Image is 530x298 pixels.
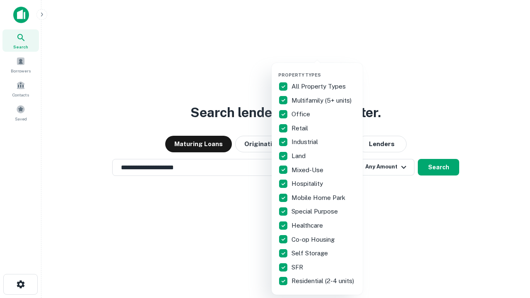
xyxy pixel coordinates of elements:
p: Mobile Home Park [291,193,347,203]
p: Residential (2-4 units) [291,276,356,286]
p: All Property Types [291,82,347,91]
iframe: Chat Widget [489,232,530,272]
p: Healthcare [291,221,325,231]
p: Self Storage [291,248,330,258]
p: Multifamily (5+ units) [291,96,353,106]
p: Hospitality [291,179,325,189]
p: Industrial [291,137,320,147]
p: Mixed-Use [291,165,325,175]
p: Co-op Housing [291,235,336,245]
p: Retail [291,123,310,133]
p: Office [291,109,312,119]
p: SFR [291,262,305,272]
span: Property Types [278,72,321,77]
p: Land [291,151,307,161]
p: Special Purpose [291,207,340,216]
